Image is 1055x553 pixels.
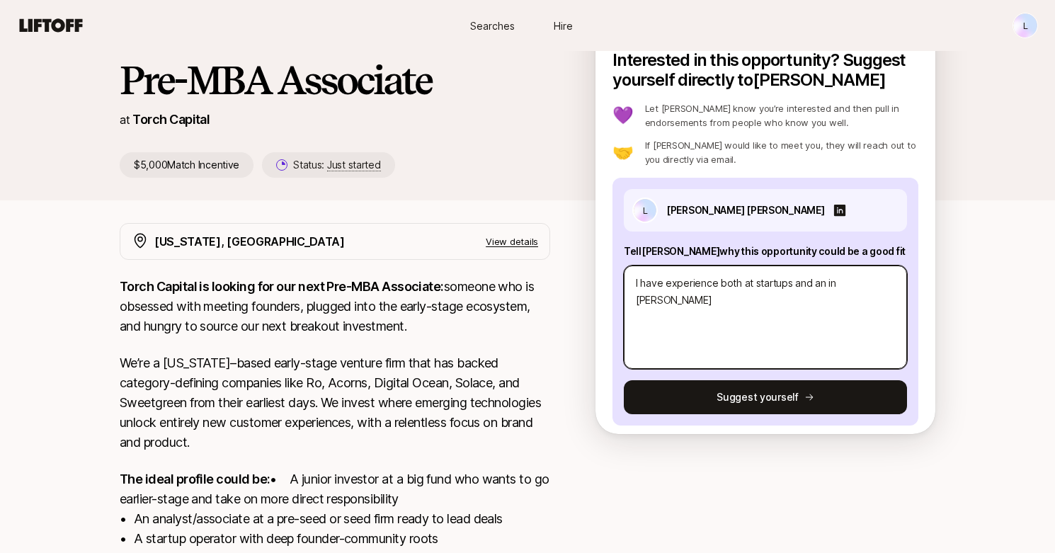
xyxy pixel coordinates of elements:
[624,243,907,260] p: Tell [PERSON_NAME] why this opportunity could be a good fit
[624,380,907,414] button: Suggest yourself
[1023,17,1028,34] p: L
[612,144,634,161] p: 🤝
[120,110,130,129] p: at
[457,13,527,39] a: Searches
[132,112,210,127] a: Torch Capital
[612,107,634,124] p: 💜
[643,202,648,219] p: L
[470,18,515,33] span: Searches
[624,266,907,369] textarea: I have experience both at startups and an in [PERSON_NAME]
[120,277,550,336] p: someone who is obsessed with meeting founders, plugged into the early-stage ecosystem, and hungry...
[645,101,918,130] p: Let [PERSON_NAME] know you’re interested and then pull in endorsements from people who know you w...
[554,18,573,33] span: Hire
[120,59,550,101] h1: Pre-MBA Associate
[527,13,598,39] a: Hire
[666,202,824,219] p: [PERSON_NAME] [PERSON_NAME]
[486,234,538,249] p: View details
[120,152,253,178] p: $5,000 Match Incentive
[154,232,345,251] p: [US_STATE], [GEOGRAPHIC_DATA]
[645,138,918,166] p: If [PERSON_NAME] would like to meet you, they will reach out to you directly via email.
[612,50,918,90] p: Interested in this opportunity? Suggest yourself directly to [PERSON_NAME]
[293,156,380,173] p: Status:
[327,159,381,171] span: Just started
[120,472,270,486] strong: The ideal profile could be:
[1013,13,1038,38] button: L
[120,279,444,294] strong: Torch Capital is looking for our next Pre-MBA Associate:
[120,353,550,452] p: We’re a [US_STATE]–based early-stage venture firm that has backed category-defining companies lik...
